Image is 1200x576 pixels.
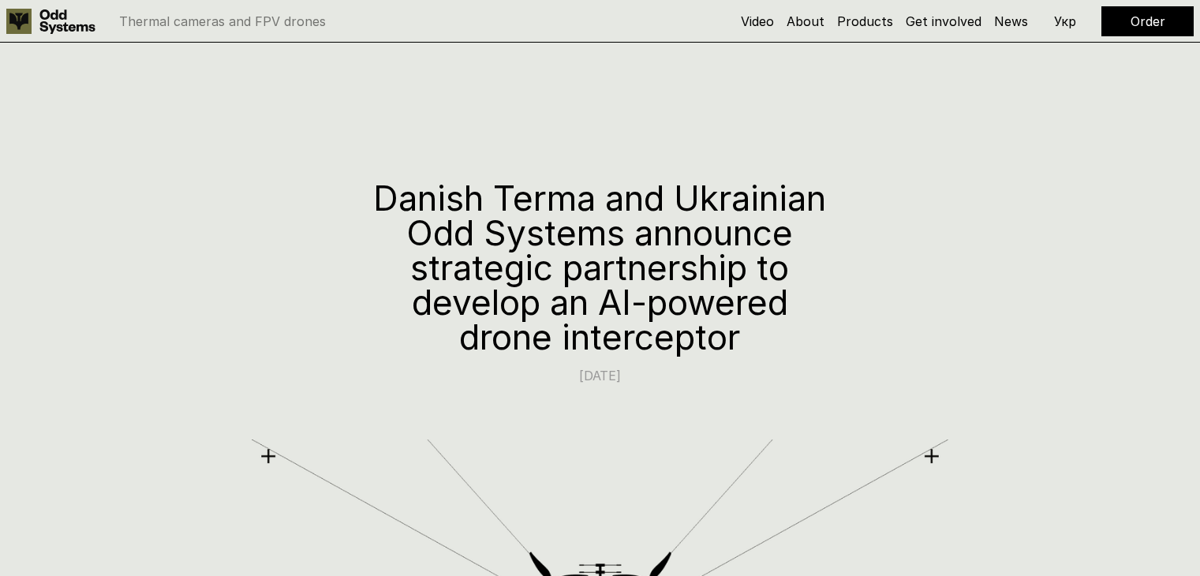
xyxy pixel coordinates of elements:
[787,13,824,29] a: About
[1054,15,1076,28] p: Укр
[363,181,836,354] h1: Danish Terma and Ukrainian Odd Systems announce strategic partnership to develop an AI-powered dr...
[363,366,836,387] p: [DATE]
[1131,13,1165,29] a: Order
[119,15,326,28] p: Thermal cameras and FPV drones
[994,13,1028,29] a: News
[741,13,774,29] a: Video
[906,13,981,29] a: Get involved
[837,13,893,29] a: Products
